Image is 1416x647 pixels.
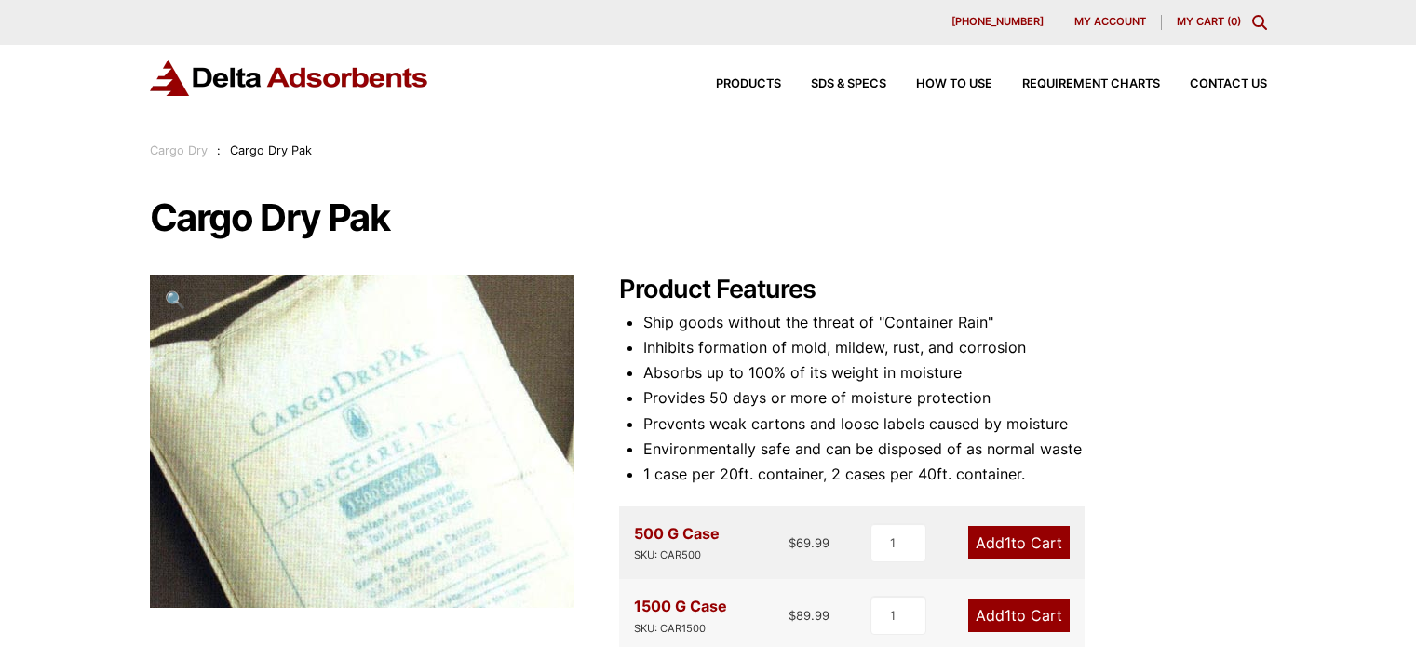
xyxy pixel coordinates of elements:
a: Contact Us [1160,78,1267,90]
a: [PHONE_NUMBER] [937,15,1059,30]
a: Add1to Cart [968,599,1070,632]
div: 500 G Case [634,521,720,564]
span: : [217,143,221,157]
li: Inhibits formation of mold, mildew, rust, and corrosion [643,335,1267,360]
li: Absorbs up to 100% of its weight in moisture [643,360,1267,385]
span: 1 [1005,533,1011,552]
li: Provides 50 days or more of moisture protection [643,385,1267,411]
div: SKU: CAR500 [634,546,720,564]
a: Products [686,78,781,90]
li: Ship goods without the threat of "Container Rain" [643,310,1267,335]
div: Toggle Modal Content [1252,15,1267,30]
a: Add1to Cart [968,526,1070,559]
li: 1 case per 20ft. container, 2 cases per 40ft. container. [643,462,1267,487]
a: My Cart (0) [1177,15,1241,28]
span: Products [716,78,781,90]
li: Prevents weak cartons and loose labels caused by moisture [643,411,1267,437]
a: Requirement Charts [992,78,1160,90]
span: Cargo Dry Pak [230,143,312,157]
a: View full-screen image gallery [150,275,201,326]
span: Requirement Charts [1022,78,1160,90]
bdi: 89.99 [789,608,829,623]
span: Contact Us [1190,78,1267,90]
span: $ [789,608,796,623]
div: 1500 G Case [634,594,727,637]
img: Delta Adsorbents [150,60,429,96]
h2: Product Features [619,275,1267,305]
bdi: 69.99 [789,535,829,550]
span: 0 [1231,15,1237,28]
span: SDS & SPECS [811,78,886,90]
a: How to Use [886,78,992,90]
span: My account [1074,17,1146,27]
span: 1 [1005,606,1011,625]
span: 🔍 [165,290,186,310]
span: [PHONE_NUMBER] [951,17,1044,27]
span: How to Use [916,78,992,90]
li: Environmentally safe and can be disposed of as normal waste [643,437,1267,462]
a: SDS & SPECS [781,78,886,90]
h1: Cargo Dry Pak [150,198,1267,237]
div: SKU: CAR1500 [634,620,727,638]
a: Cargo Dry [150,143,208,157]
a: My account [1059,15,1162,30]
span: $ [789,535,796,550]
